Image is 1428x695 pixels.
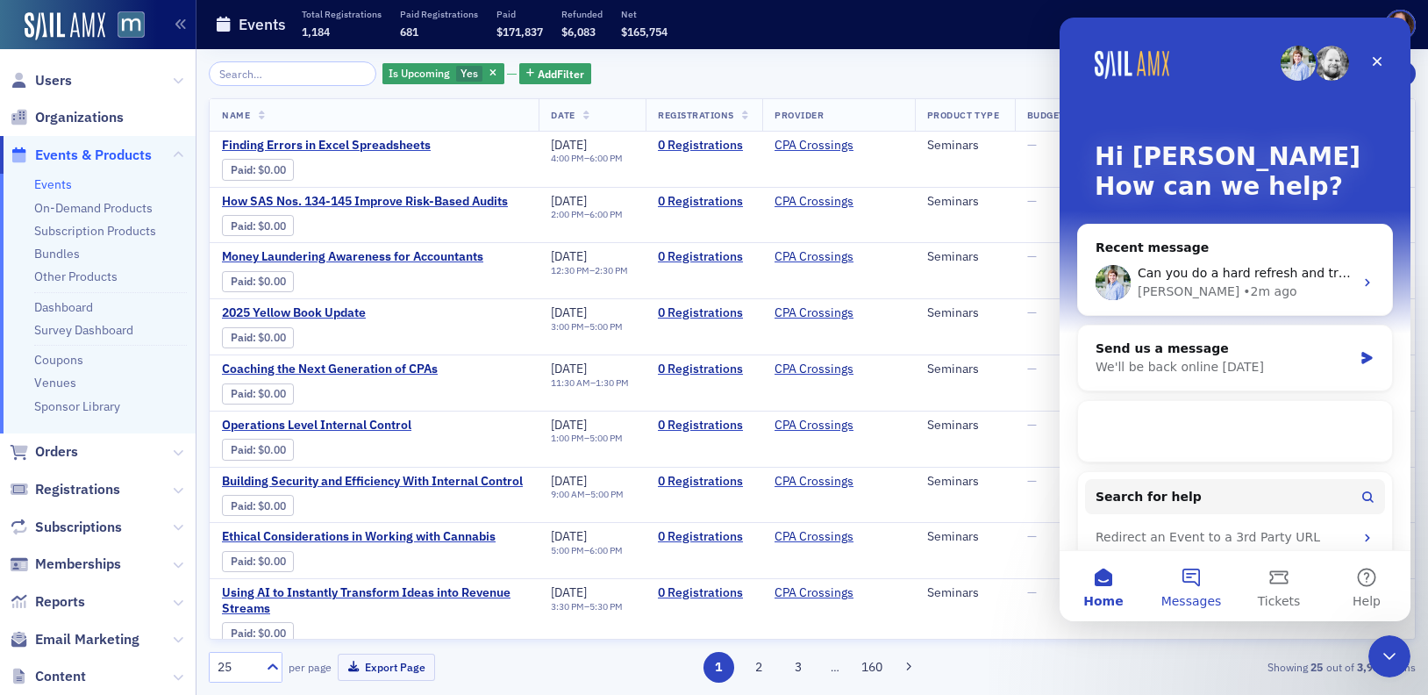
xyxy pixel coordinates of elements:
[658,362,750,377] a: 0 Registrations
[775,305,885,321] span: CPA Crossings
[400,25,418,39] span: 681
[1027,417,1037,433] span: —
[25,12,105,40] img: SailAMX
[927,138,1003,154] div: Seminars
[293,577,321,590] span: Help
[302,25,330,39] span: 1,184
[222,305,517,321] span: 2025 Yellow Book Update
[78,265,180,283] div: [PERSON_NAME]
[34,269,118,284] a: Other Products
[551,320,584,333] time: 3:00 PM
[258,627,286,640] span: $0.00
[231,443,258,456] span: :
[590,488,624,500] time: 5:00 PM
[775,305,853,321] a: CPA Crossings
[222,622,294,643] div: Paid: 0 - $0
[703,652,734,683] button: 1
[927,305,1003,321] div: Seminars
[775,109,824,121] span: Provider
[589,544,623,556] time: 6:00 PM
[551,264,589,276] time: 12:30 PM
[231,499,253,512] a: Paid
[231,275,258,288] span: :
[231,219,253,233] a: Paid
[1027,361,1037,376] span: —
[78,248,430,262] span: Can you do a hard refresh and try again? CTRL+SHIFT+R
[538,66,584,82] span: Add Filter
[35,71,72,90] span: Users
[10,592,85,612] a: Reports
[198,577,241,590] span: Tickets
[775,249,853,265] a: CPA Crossings
[222,585,526,616] a: Using AI to Instantly Transform Ideas into Revenue Streams
[10,555,121,574] a: Memberships
[36,322,293,340] div: Send us a message
[239,14,286,35] h1: Events
[551,376,590,389] time: 11:30 AM
[496,25,543,39] span: $171,837
[231,387,253,400] a: Paid
[1308,659,1326,675] strong: 25
[258,331,286,344] span: $0.00
[183,265,237,283] div: • 2m ago
[775,362,885,377] span: CPA Crossings
[222,109,250,121] span: Name
[658,305,750,321] a: 0 Registrations
[551,153,623,164] div: –
[258,443,286,456] span: $0.00
[551,544,584,556] time: 5:00 PM
[222,138,517,154] span: Finding Errors in Excel Spreadsheets
[823,659,847,675] span: …
[222,529,517,545] a: Ethical Considerations in Working with Cannabis
[231,163,258,176] span: :
[658,109,734,121] span: Registrations
[10,108,124,127] a: Organizations
[1385,10,1416,40] span: Profile
[658,529,750,545] a: 0 Registrations
[561,25,596,39] span: $6,083
[1027,109,1193,121] span: Budget - In-Person Attendance
[551,109,575,121] span: Date
[1027,248,1037,264] span: —
[34,352,83,368] a: Coupons
[561,8,603,20] p: Refunded
[1027,584,1037,600] span: —
[231,627,253,640] a: Paid
[222,418,517,433] span: Operations Level Internal Control
[222,249,517,265] a: Money Laundering Awareness for Accountants
[551,417,587,433] span: [DATE]
[34,375,76,390] a: Venues
[589,600,623,613] time: 5:30 PM
[222,495,294,516] div: Paid: 0 - $0
[222,474,523,490] span: Building Security and Efficiency With Internal Control
[1368,635,1410,677] iframe: Intercom live chat
[1189,17,1250,32] div: Support
[658,474,750,490] a: 0 Registrations
[658,249,750,265] a: 0 Registrations
[857,652,888,683] button: 160
[775,138,853,154] a: CPA Crossings
[551,488,585,500] time: 9:00 AM
[35,592,85,612] span: Reports
[589,320,623,333] time: 5:00 PM
[589,208,623,220] time: 6:00 PM
[775,529,853,545] a: CPA Crossings
[551,545,623,556] div: –
[589,432,623,444] time: 5:00 PM
[231,555,253,568] a: Paid
[658,585,750,601] a: 0 Registrations
[263,534,351,604] button: Help
[10,518,122,537] a: Subscriptions
[231,219,258,233] span: :
[1025,659,1416,675] div: Showing out of items
[222,362,517,377] a: Coaching the Next Generation of CPAs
